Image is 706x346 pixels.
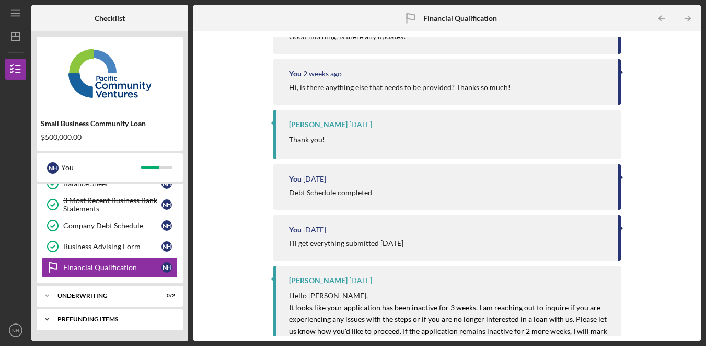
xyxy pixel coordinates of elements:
[57,316,170,322] div: Prefunding Items
[303,175,326,183] time: 2025-09-10 00:38
[42,257,178,278] a: Financial QualificationNH
[63,242,161,251] div: Business Advising Form
[423,14,497,23] b: Financial Qualification
[289,188,372,197] div: Debt Schedule completed
[289,32,407,41] div: Good morning, is there any updates?
[63,263,161,272] div: Financial Qualification
[42,236,178,257] a: Business Advising FormNH
[161,199,172,210] div: N H
[37,42,183,105] img: Product logo
[47,162,59,174] div: N H
[289,175,302,183] div: You
[303,70,342,78] time: 2025-09-16 19:49
[41,133,179,141] div: $500,000.00
[289,290,611,302] p: Hello [PERSON_NAME],
[289,276,348,285] div: [PERSON_NAME]
[42,194,178,215] a: 3 Most Recent Business Bank StatementsNH
[161,220,172,231] div: N H
[349,276,372,285] time: 2025-09-09 20:58
[42,215,178,236] a: Company Debt ScheduleNH
[57,293,149,299] div: Underwriting
[5,320,26,341] button: NH
[349,120,372,129] time: 2025-09-11 20:33
[289,70,302,78] div: You
[289,83,511,92] div: Hi, is there anything else that needs to be provided? Thanks so much!
[63,196,161,213] div: 3 Most Recent Business Bank Statements
[289,239,403,248] div: I'll get everything submitted [DATE]
[289,226,302,234] div: You
[61,159,141,176] div: You
[289,134,325,146] p: Thank you!
[95,14,125,23] b: Checklist
[303,226,326,234] time: 2025-09-09 21:46
[161,262,172,273] div: N H
[289,120,348,129] div: [PERSON_NAME]
[161,241,172,252] div: N H
[12,328,19,333] text: NH
[41,119,179,128] div: Small Business Community Loan
[156,293,175,299] div: 0 / 2
[63,221,161,230] div: Company Debt Schedule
